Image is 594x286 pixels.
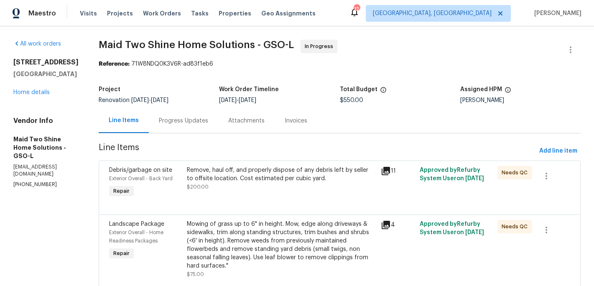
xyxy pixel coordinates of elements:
h2: [STREET_ADDRESS] [13,58,79,66]
div: 4 [381,220,415,230]
span: The hpm assigned to this work order. [505,87,511,97]
span: Repair [110,187,133,195]
h5: [GEOGRAPHIC_DATA] [13,70,79,78]
span: - [131,97,168,103]
span: Debris/garbage on site [109,167,172,173]
span: Work Orders [143,9,181,18]
h5: Assigned HPM [460,87,502,92]
button: Add line item [536,143,581,159]
span: Visits [80,9,97,18]
span: $75.00 [187,272,204,277]
h4: Vendor Info [13,117,79,125]
span: Add line item [539,146,577,156]
p: [PHONE_NUMBER] [13,181,79,188]
span: Geo Assignments [261,9,316,18]
span: - [219,97,256,103]
span: Exterior Overall - Home Readiness Packages [109,230,163,243]
span: The total cost of line items that have been proposed by Opendoor. This sum includes line items th... [380,87,387,97]
span: Needs QC [502,222,531,231]
span: In Progress [305,42,337,51]
span: [GEOGRAPHIC_DATA], [GEOGRAPHIC_DATA] [373,9,492,18]
span: Approved by Refurby System User on [420,167,484,181]
div: Progress Updates [159,117,208,125]
span: Needs QC [502,169,531,177]
span: Landscape Package [109,221,164,227]
span: [DATE] [219,97,237,103]
span: Maid Two Shine Home Solutions - GSO-L [99,40,294,50]
h5: Project [99,87,120,92]
div: Line Items [109,116,139,125]
span: [DATE] [131,97,149,103]
div: Invoices [285,117,307,125]
span: [DATE] [151,97,168,103]
h5: Work Order Timeline [219,87,279,92]
span: Properties [219,9,251,18]
span: Repair [110,249,133,258]
span: Line Items [99,143,536,159]
div: Mowing of grass up to 6" in height. Mow, edge along driveways & sidewalks, trim along standing st... [187,220,376,270]
span: [DATE] [465,230,484,235]
span: Renovation [99,97,168,103]
span: [PERSON_NAME] [531,9,581,18]
h5: Total Budget [340,87,377,92]
span: Projects [107,9,133,18]
div: Attachments [228,117,265,125]
b: Reference: [99,61,130,67]
span: Maestro [28,9,56,18]
span: Tasks [191,10,209,16]
span: $200.00 [187,184,209,189]
p: [EMAIL_ADDRESS][DOMAIN_NAME] [13,163,79,178]
div: [PERSON_NAME] [460,97,581,103]
a: Home details [13,89,50,95]
a: All work orders [13,41,61,47]
div: 12 [354,5,359,13]
div: Remove, haul off, and properly dispose of any debris left by seller to offsite location. Cost est... [187,166,376,183]
h5: Maid Two Shine Home Solutions - GSO-L [13,135,79,160]
span: [DATE] [239,97,256,103]
span: $550.00 [340,97,363,103]
span: Exterior Overall - Back Yard [109,176,173,181]
span: [DATE] [465,176,484,181]
span: Approved by Refurby System User on [420,221,484,235]
div: 71W8NDQ0K3V6R-ad83f1eb6 [99,60,581,68]
div: 11 [381,166,415,176]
